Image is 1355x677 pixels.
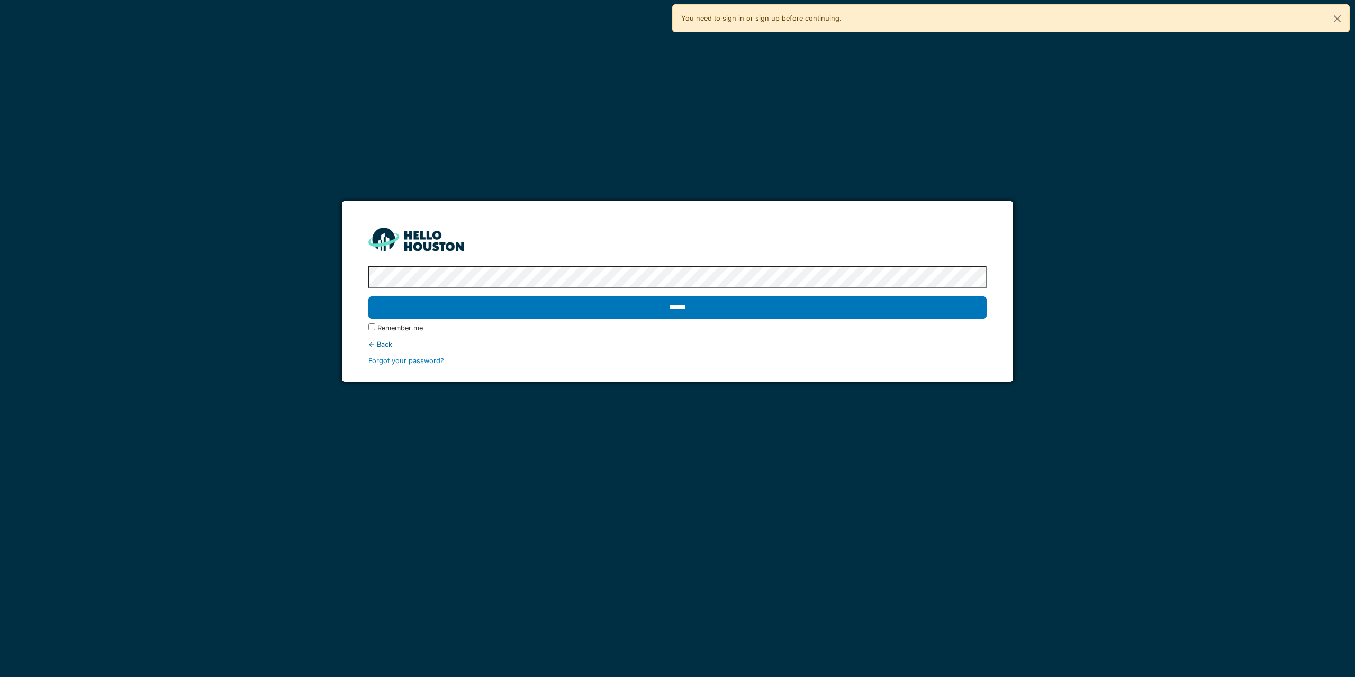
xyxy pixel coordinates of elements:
button: Close [1325,5,1349,33]
div: You need to sign in or sign up before continuing. [672,4,1350,32]
label: Remember me [377,323,423,333]
div: ← Back [368,339,986,349]
a: Forgot your password? [368,357,444,365]
img: HH_line-BYnF2_Hg.png [368,228,464,250]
